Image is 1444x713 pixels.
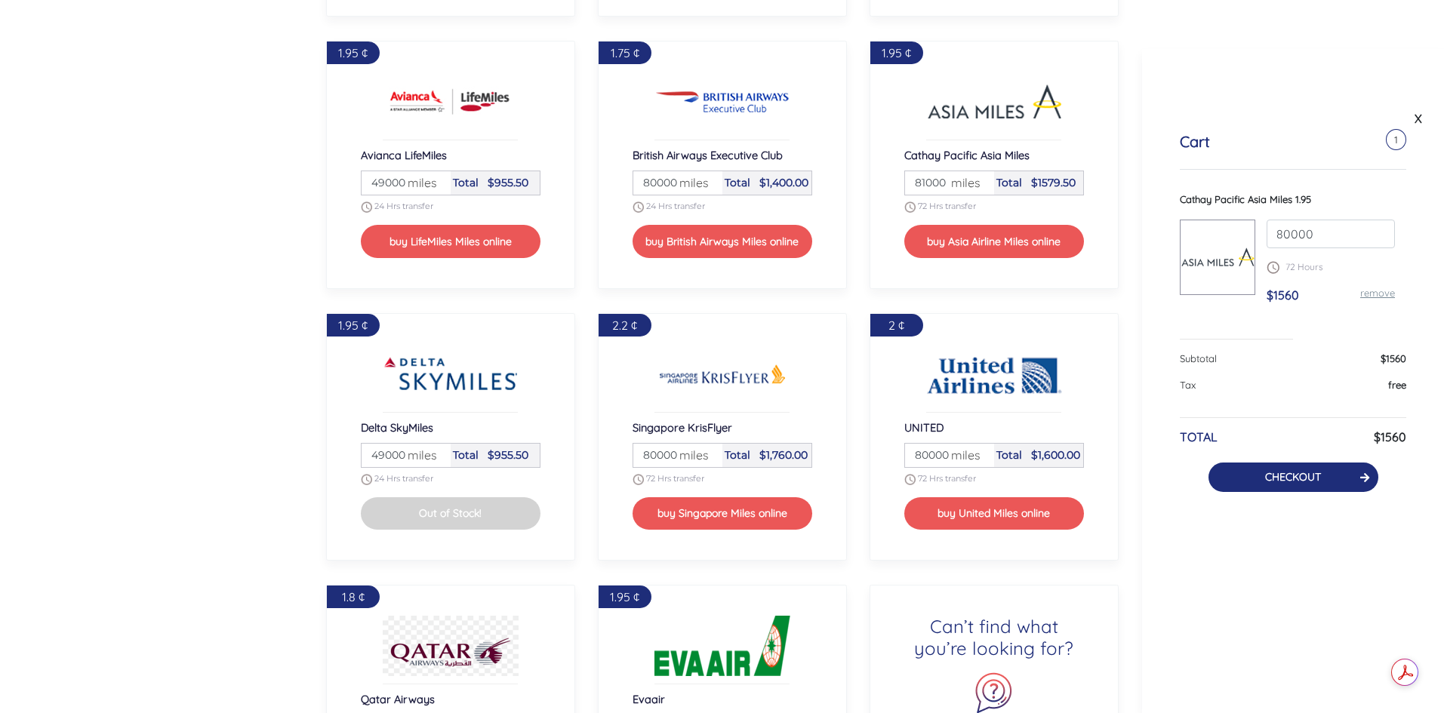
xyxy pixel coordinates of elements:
img: schedule.png [904,474,916,485]
span: 1 [1386,129,1406,150]
span: Total [725,448,750,462]
span: $1,760.00 [759,448,808,462]
img: schedule.png [1267,261,1279,274]
span: Singapore KrisFlyer [633,420,732,435]
span: miles [672,446,709,464]
img: schedule.png [633,201,644,213]
span: Cathay Pacific Asia Miles 1.95 [1180,193,1311,205]
span: miles [400,446,437,464]
img: Buy Evaair Airline miles online [654,616,790,676]
span: Cathay Pacific Asia Miles [904,148,1030,162]
span: Qatar Airways [361,692,435,706]
span: 1.95 ¢ [610,589,639,604]
span: $955.50 [488,176,528,189]
button: buy Singapore Miles online [633,497,812,530]
img: Buy Qatar Airways Airline miles online [383,616,519,676]
button: Out of Stock! [361,497,540,530]
a: remove [1360,287,1395,299]
span: 24 Hrs transfer [374,473,433,484]
span: Total [725,176,750,189]
span: $1,600.00 [1031,448,1080,462]
span: miles [672,174,709,192]
span: 1.95 ¢ [338,318,368,333]
h6: TOTAL [1180,430,1218,444]
span: Total [453,448,479,462]
span: Delta SkyMiles [361,420,433,435]
span: Total [996,448,1022,462]
span: 2 ¢ [888,318,904,333]
a: CHECKOUT [1265,470,1321,484]
span: Evaair [633,692,665,706]
button: buy United Miles online [904,497,1084,530]
span: 1.95 ¢ [882,45,911,60]
span: 72 Hrs transfer [918,201,976,212]
span: miles [944,174,981,192]
span: British Airways Executive Club [633,148,783,162]
span: Tax [1180,379,1196,391]
span: $1579.50 [1031,176,1076,189]
span: 72 Hrs transfer [918,473,976,484]
span: miles [400,174,437,192]
img: schedule.png [633,474,644,485]
a: X [1411,107,1426,130]
span: $1,400.00 [759,176,808,189]
span: free [1388,379,1406,391]
span: Avianca LifeMiles [361,148,447,162]
img: Buy UNITED Airline miles online [926,344,1062,404]
img: Buy British Airways Executive Club Airline miles online [654,72,790,132]
span: Total [996,176,1022,189]
span: 72 Hrs transfer [646,473,704,484]
span: 24 Hrs transfer [646,201,705,212]
span: 2.2 ¢ [612,318,637,333]
img: Cathay-Pacific-Asia-Miles.png [1181,241,1255,274]
span: Total [453,176,479,189]
span: 1.95 ¢ [338,45,368,60]
p: 72 Hours [1267,260,1395,274]
img: Buy Cathay Pacific Asia Miles Airline miles online [926,72,1062,132]
h4: Can’t find what you’re looking for? [904,616,1084,659]
button: buy LifeMiles Miles online [361,225,540,257]
img: Buy Avianca LifeMiles Airline miles online [383,72,519,132]
button: buy Asia Airline Miles online [904,225,1084,257]
span: $1560 [1267,287,1299,303]
button: buy British Airways Miles online [633,225,812,257]
img: Buy Delta SkyMiles Airline miles online [383,344,519,404]
h5: Cart [1180,133,1210,151]
span: Subtotal [1180,352,1217,364]
button: CHECKOUT [1208,463,1378,492]
span: 1.75 ¢ [611,45,639,60]
span: 24 Hrs transfer [374,201,433,212]
span: UNITED [904,420,944,435]
span: miles [944,446,981,464]
img: schedule.png [361,201,372,213]
span: 1.8 ¢ [342,589,365,604]
img: schedule.png [904,201,916,213]
img: schedule.png [361,474,372,485]
img: Buy Singapore KrisFlyer Airline miles online [654,344,790,404]
span: $955.50 [488,448,528,462]
span: $1560 [1381,352,1406,364]
h6: $1560 [1374,430,1406,444]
